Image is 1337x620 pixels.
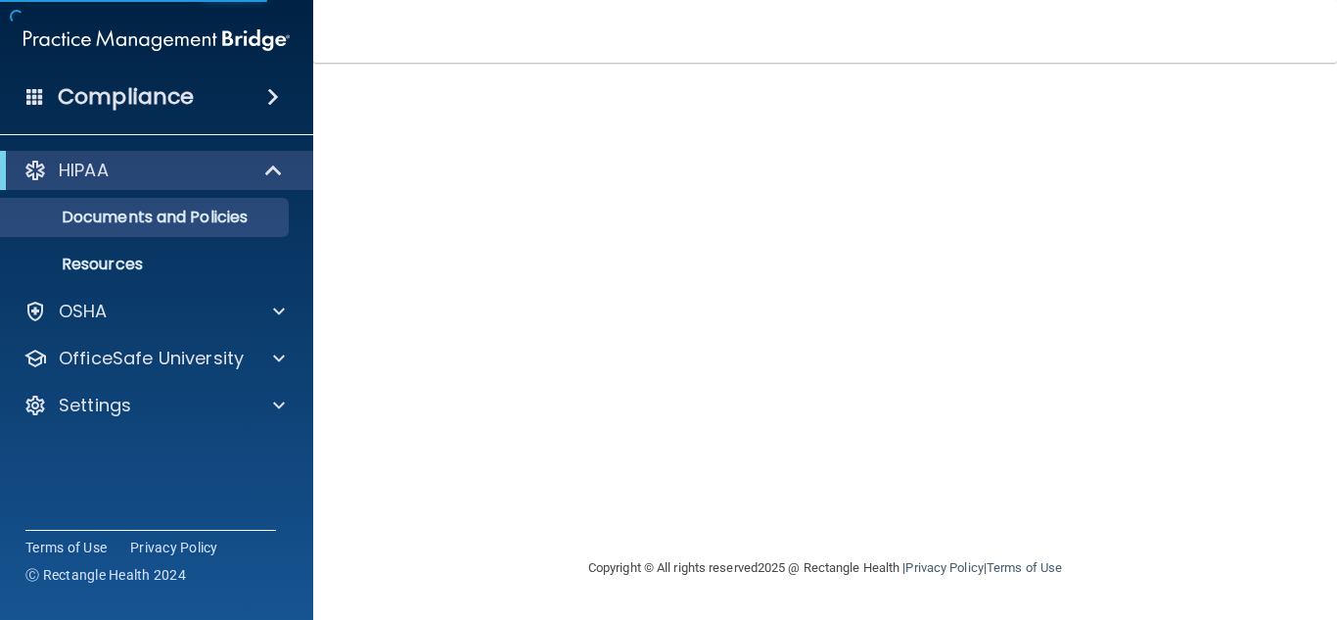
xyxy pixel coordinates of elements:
a: OSHA [23,300,285,323]
a: OfficeSafe University [23,347,285,370]
div: Copyright © All rights reserved 2025 @ Rectangle Health | | [468,537,1182,599]
p: Resources [13,255,280,274]
a: Terms of Use [987,560,1062,575]
h4: Compliance [58,83,194,111]
a: Settings [23,394,285,417]
a: Privacy Policy [905,560,983,575]
p: OfficeSafe University [59,347,244,370]
img: PMB logo [23,21,290,60]
p: HIPAA [59,159,109,182]
span: Ⓒ Rectangle Health 2024 [25,565,186,585]
a: HIPAA [23,159,284,182]
p: OSHA [59,300,108,323]
a: Terms of Use [25,538,107,557]
a: Privacy Policy [130,538,218,557]
p: Settings [59,394,131,417]
p: Documents and Policies [13,208,280,227]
